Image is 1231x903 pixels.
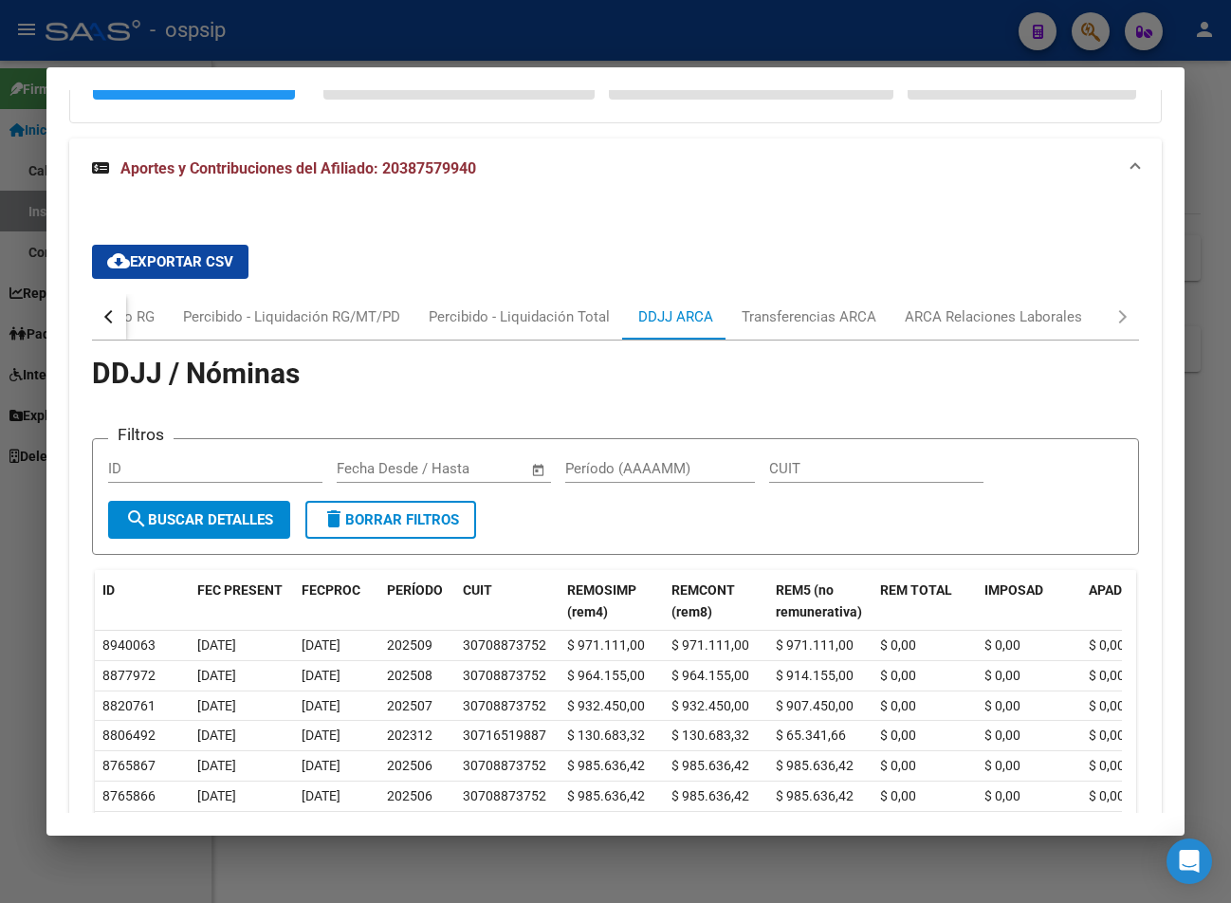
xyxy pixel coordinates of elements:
datatable-header-cell: REM TOTAL [873,570,977,633]
span: [DATE] [302,698,340,713]
span: 202509 [387,637,432,653]
span: $ 0,00 [880,788,916,803]
span: Buscar Detalles [125,511,273,528]
span: $ 0,00 [880,698,916,713]
datatable-header-cell: PERÍODO [379,570,455,633]
datatable-header-cell: REM5 (no remunerativa) [768,570,873,633]
div: 30708873752 [463,635,546,656]
span: ID [102,582,115,598]
span: PERÍODO [387,582,443,598]
span: $ 0,00 [984,728,1020,743]
div: 30708873752 [463,755,546,777]
span: $ 914.155,00 [776,668,854,683]
button: Exportar CSV [92,245,248,279]
div: Open Intercom Messenger [1167,838,1212,884]
span: 8820761 [102,698,156,713]
div: Percibido - Liquidación RG/MT/PD [183,306,400,327]
input: Fecha fin [431,460,523,477]
span: 202508 [387,668,432,683]
div: 30716519887 [463,725,546,746]
h3: Filtros [108,424,174,445]
button: Open calendar [528,459,550,481]
span: APADIOS [1089,582,1144,598]
div: 30708873752 [463,785,546,807]
span: 202312 [387,728,432,743]
div: 30708873752 [463,665,546,687]
span: $ 971.111,00 [567,637,645,653]
datatable-header-cell: REMOSIMP (rem4) [560,570,664,633]
div: DDJJ ARCA [638,306,713,327]
span: 202506 [387,788,432,803]
span: $ 0,00 [880,637,916,653]
span: FECPROC [302,582,360,598]
span: [DATE] [197,668,236,683]
mat-expansion-panel-header: Aportes y Contribuciones del Afiliado: 20387579940 [69,138,1162,199]
div: Percibido - Liquidación Total [429,306,610,327]
div: 30708873752 [463,695,546,717]
span: Borrar Filtros [322,511,459,528]
span: DDJJ / Nóminas [92,357,300,390]
div: ARCA Relaciones Laborales [905,306,1082,327]
button: Borrar Filtros [305,501,476,539]
span: [DATE] [302,668,340,683]
span: $ 0,00 [984,698,1020,713]
span: $ 0,00 [1089,668,1125,683]
button: Buscar Detalles [108,501,290,539]
datatable-header-cell: FECPROC [294,570,379,633]
span: $ 932.450,00 [671,698,749,713]
span: $ 0,00 [984,637,1020,653]
span: $ 0,00 [880,758,916,773]
span: [DATE] [197,758,236,773]
span: REMCONT (rem8) [671,582,735,619]
span: REM5 (no remunerativa) [776,582,862,619]
span: Aportes y Contribuciones del Afiliado: 20387579940 [120,159,476,177]
span: $ 0,00 [984,788,1020,803]
span: 8877972 [102,668,156,683]
span: $ 0,00 [1089,637,1125,653]
datatable-header-cell: IMPOSAD [977,570,1081,633]
span: $ 0,00 [880,728,916,743]
span: [DATE] [197,728,236,743]
span: $ 985.636,42 [671,788,749,803]
span: [DATE] [302,637,340,653]
span: [DATE] [197,788,236,803]
span: $ 0,00 [1089,758,1125,773]
datatable-header-cell: ID [95,570,190,633]
span: [DATE] [302,758,340,773]
span: Exportar CSV [107,253,233,270]
span: [DATE] [197,698,236,713]
span: 8806492 [102,728,156,743]
span: $ 65.341,66 [776,728,846,743]
span: $ 964.155,00 [567,668,645,683]
span: $ 0,00 [1089,698,1125,713]
span: [DATE] [302,788,340,803]
datatable-header-cell: REMCONT (rem8) [664,570,768,633]
span: $ 0,00 [1089,728,1125,743]
span: $ 985.636,42 [567,788,645,803]
span: $ 985.636,42 [671,758,749,773]
span: CUIT [463,582,492,598]
div: Transferencias ARCA [742,306,876,327]
span: $ 0,00 [1089,788,1125,803]
span: REM TOTAL [880,582,952,598]
span: 8765866 [102,788,156,803]
mat-icon: cloud_download [107,249,130,272]
input: Fecha inicio [337,460,413,477]
span: $ 0,00 [984,758,1020,773]
span: [DATE] [197,637,236,653]
mat-icon: delete [322,507,345,530]
span: $ 985.636,42 [776,788,854,803]
span: $ 0,00 [984,668,1020,683]
span: $ 971.111,00 [671,637,749,653]
span: $ 130.683,32 [671,728,749,743]
datatable-header-cell: APADIOS [1081,570,1185,633]
span: $ 971.111,00 [776,637,854,653]
span: $ 907.450,00 [776,698,854,713]
datatable-header-cell: FEC PRESENT [190,570,294,633]
span: $ 0,00 [880,668,916,683]
span: $ 964.155,00 [671,668,749,683]
span: FEC PRESENT [197,582,283,598]
span: $ 130.683,32 [567,728,645,743]
span: [DATE] [302,728,340,743]
span: $ 985.636,42 [776,758,854,773]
